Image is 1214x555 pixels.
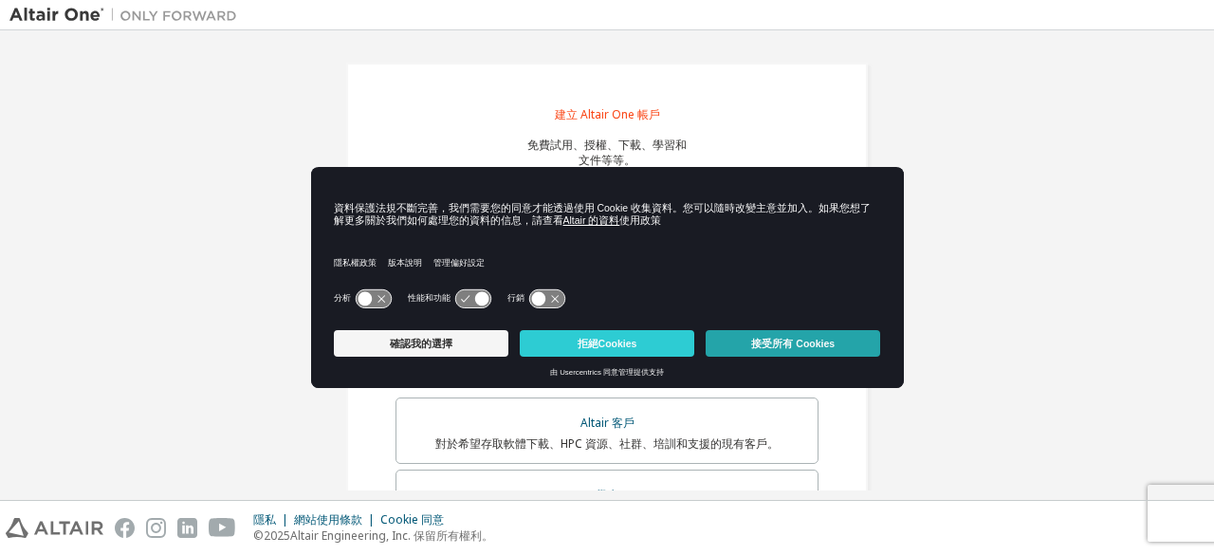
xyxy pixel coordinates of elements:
img: altair_logo.svg [6,518,103,538]
font: Altair 客戶 [580,415,635,431]
img: youtube.svg [209,518,236,538]
font: 學生 [596,487,618,503]
font: Cookie 同意 [380,511,444,527]
font: 文件等等。 [579,152,635,168]
img: linkedin.svg [177,518,197,538]
font: © [253,527,264,544]
font: Altair Engineering, Inc. 保留所有權利。 [290,527,493,544]
img: facebook.svg [115,518,135,538]
font: 免費試用、授權、下載、學習和 [527,137,687,153]
font: 2025 [264,527,290,544]
img: instagram.svg [146,518,166,538]
font: 建立 Altair One 帳戶 [555,106,660,122]
font: 網站使用條款 [294,511,362,527]
img: 牽牛星一號 [9,6,247,25]
font: 對於希望存取軟體下載、HPC 資源、社群、培訓和支援的現有客戶。 [435,435,779,452]
font: 隱私 [253,511,276,527]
